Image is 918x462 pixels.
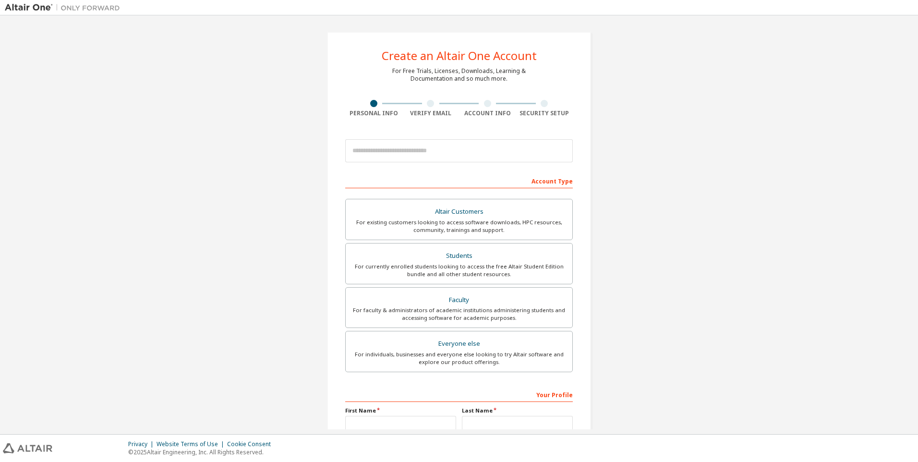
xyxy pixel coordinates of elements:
[402,109,459,117] div: Verify Email
[351,337,567,351] div: Everyone else
[345,387,573,402] div: Your Profile
[345,109,402,117] div: Personal Info
[351,219,567,234] div: For existing customers looking to access software downloads, HPC resources, community, trainings ...
[459,109,516,117] div: Account Info
[382,50,537,61] div: Create an Altair One Account
[351,306,567,322] div: For faculty & administrators of academic institutions administering students and accessing softwa...
[351,205,567,219] div: Altair Customers
[5,3,125,12] img: Altair One
[345,407,456,414] label: First Name
[157,440,227,448] div: Website Terms of Use
[128,440,157,448] div: Privacy
[345,173,573,188] div: Account Type
[351,351,567,366] div: For individuals, businesses and everyone else looking to try Altair software and explore our prod...
[392,67,526,83] div: For Free Trials, Licenses, Downloads, Learning & Documentation and so much more.
[351,263,567,278] div: For currently enrolled students looking to access the free Altair Student Edition bundle and all ...
[462,407,573,414] label: Last Name
[227,440,277,448] div: Cookie Consent
[351,249,567,263] div: Students
[516,109,573,117] div: Security Setup
[128,448,277,456] p: © 2025 Altair Engineering, Inc. All Rights Reserved.
[351,293,567,307] div: Faculty
[3,443,52,453] img: altair_logo.svg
